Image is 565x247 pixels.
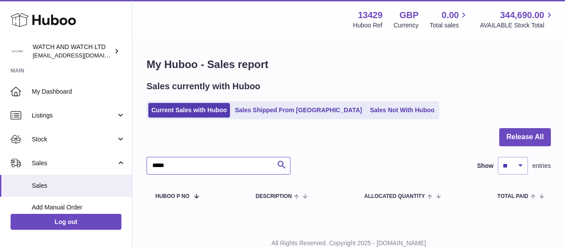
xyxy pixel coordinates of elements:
[429,21,469,30] span: Total sales
[364,194,425,199] span: ALLOCATED Quantity
[367,103,437,118] a: Sales Not With Huboo
[32,111,116,120] span: Listings
[429,9,469,30] a: 0.00 Total sales
[442,9,459,21] span: 0.00
[155,194,189,199] span: Huboo P no
[33,52,130,59] span: [EMAIL_ADDRESS][DOMAIN_NAME]
[532,162,551,170] span: entries
[11,45,24,58] img: internalAdmin-13429@internal.huboo.com
[32,182,125,190] span: Sales
[33,43,112,60] div: WATCH AND WATCH LTD
[394,21,419,30] div: Currency
[499,128,551,146] button: Release All
[32,135,116,144] span: Stock
[500,9,544,21] span: 344,690.00
[232,103,365,118] a: Sales Shipped From [GEOGRAPHIC_DATA]
[148,103,230,118] a: Current Sales with Huboo
[353,21,383,30] div: Huboo Ref
[399,9,418,21] strong: GBP
[147,57,551,72] h1: My Huboo - Sales report
[256,194,292,199] span: Description
[32,203,125,212] span: Add Manual Order
[477,162,493,170] label: Show
[32,87,125,96] span: My Dashboard
[11,214,121,230] a: Log out
[32,159,116,167] span: Sales
[480,9,554,30] a: 344,690.00 AVAILABLE Stock Total
[147,80,260,92] h2: Sales currently with Huboo
[480,21,554,30] span: AVAILABLE Stock Total
[497,194,528,199] span: Total paid
[358,9,383,21] strong: 13429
